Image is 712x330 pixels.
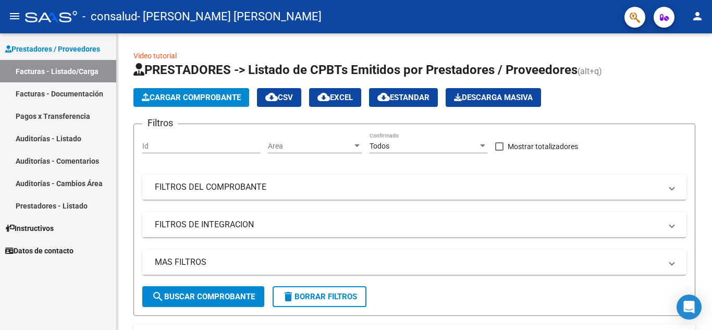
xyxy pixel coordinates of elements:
mat-icon: cloud_download [317,91,330,103]
mat-expansion-panel-header: FILTROS DE INTEGRACION [142,212,686,237]
div: Open Intercom Messenger [677,295,702,320]
mat-icon: search [152,290,164,303]
span: CSV [265,93,293,102]
app-download-masive: Descarga masiva de comprobantes (adjuntos) [446,88,541,107]
button: Descarga Masiva [446,88,541,107]
mat-panel-title: FILTROS DE INTEGRACION [155,219,661,230]
mat-expansion-panel-header: FILTROS DEL COMPROBANTE [142,175,686,200]
span: Cargar Comprobante [142,93,241,102]
mat-expansion-panel-header: MAS FILTROS [142,250,686,275]
span: Area [268,142,352,151]
button: Borrar Filtros [273,286,366,307]
mat-panel-title: MAS FILTROS [155,256,661,268]
span: Mostrar totalizadores [508,140,578,153]
button: EXCEL [309,88,361,107]
button: CSV [257,88,301,107]
span: Instructivos [5,223,54,234]
span: Todos [370,142,389,150]
span: Prestadores / Proveedores [5,43,100,55]
mat-icon: cloud_download [377,91,390,103]
button: Buscar Comprobante [142,286,264,307]
span: - consalud [82,5,137,28]
h3: Filtros [142,116,178,130]
span: Datos de contacto [5,245,73,256]
mat-panel-title: FILTROS DEL COMPROBANTE [155,181,661,193]
span: PRESTADORES -> Listado de CPBTs Emitidos por Prestadores / Proveedores [133,63,578,77]
mat-icon: person [691,10,704,22]
mat-icon: cloud_download [265,91,278,103]
mat-icon: menu [8,10,21,22]
span: - [PERSON_NAME] [PERSON_NAME] [137,5,322,28]
span: Buscar Comprobante [152,292,255,301]
span: (alt+q) [578,66,602,76]
button: Estandar [369,88,438,107]
a: Video tutorial [133,52,177,60]
span: EXCEL [317,93,353,102]
button: Cargar Comprobante [133,88,249,107]
span: Estandar [377,93,429,102]
span: Borrar Filtros [282,292,357,301]
span: Descarga Masiva [454,93,533,102]
mat-icon: delete [282,290,294,303]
